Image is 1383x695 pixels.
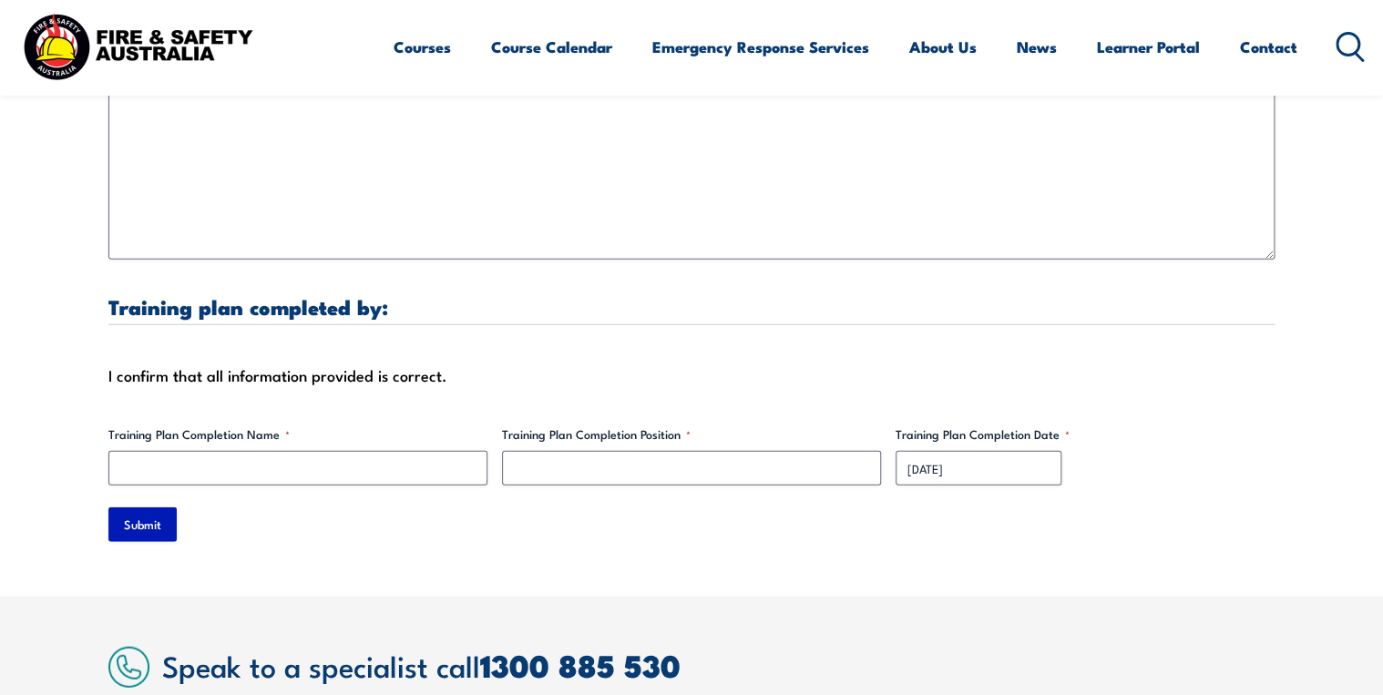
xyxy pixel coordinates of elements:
h2: Speak to a specialist call [162,649,1275,681]
a: Contact [1240,23,1297,71]
a: About Us [909,23,977,71]
div: I confirm that all information provided is correct. [108,362,1275,389]
input: Submit [108,507,177,542]
a: Emergency Response Services [652,23,869,71]
a: Course Calendar [491,23,612,71]
a: Courses [394,23,451,71]
label: Training Plan Completion Date [896,425,1275,444]
a: Learner Portal [1097,23,1200,71]
label: Training Plan Completion Name [108,425,487,444]
h3: Training plan completed by: [108,296,1275,317]
input: dd/mm/yyyy [896,451,1061,485]
label: Training Plan Completion Position [502,425,881,444]
a: News [1017,23,1057,71]
a: 1300 885 530 [480,640,681,689]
